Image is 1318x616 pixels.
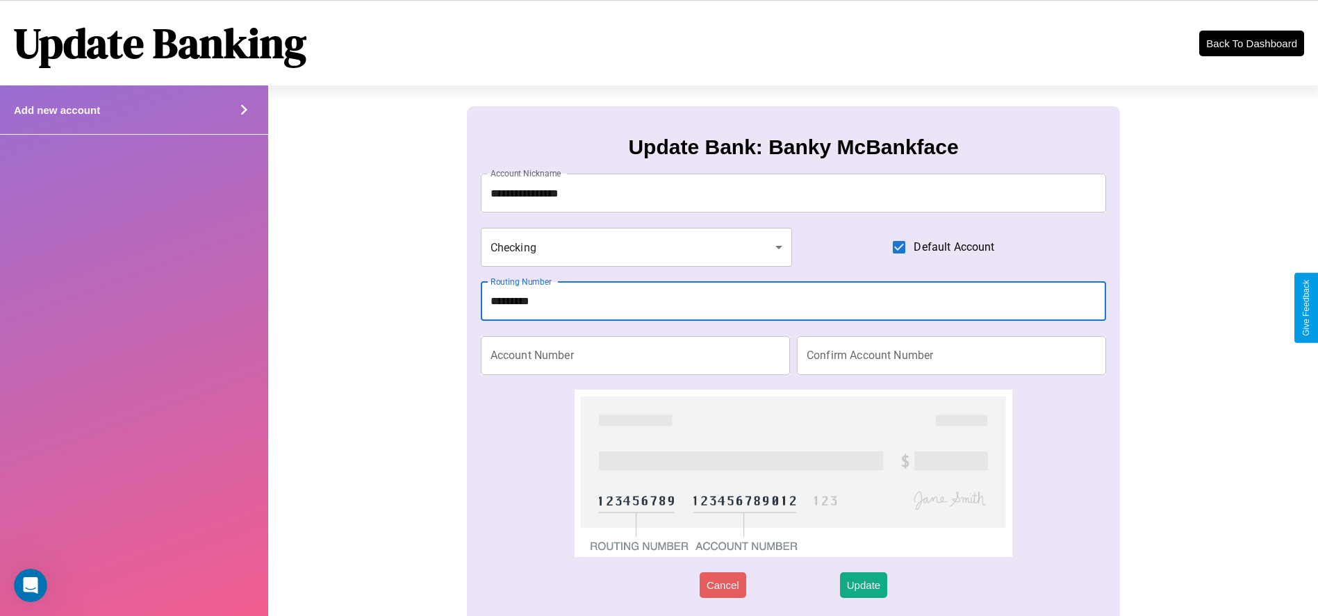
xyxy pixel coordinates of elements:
h4: Add new account [14,104,100,116]
div: Checking [481,228,792,267]
label: Routing Number [491,276,552,288]
button: Back To Dashboard [1199,31,1304,56]
h3: Update Bank: Banky McBankface [628,135,958,159]
div: Give Feedback [1301,280,1311,336]
iframe: Intercom live chat [14,569,47,602]
button: Update [840,572,887,598]
span: Default Account [914,239,994,256]
button: Cancel [700,572,746,598]
h1: Update Banking [14,15,306,72]
label: Account Nickname [491,167,561,179]
img: check [575,390,1013,557]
